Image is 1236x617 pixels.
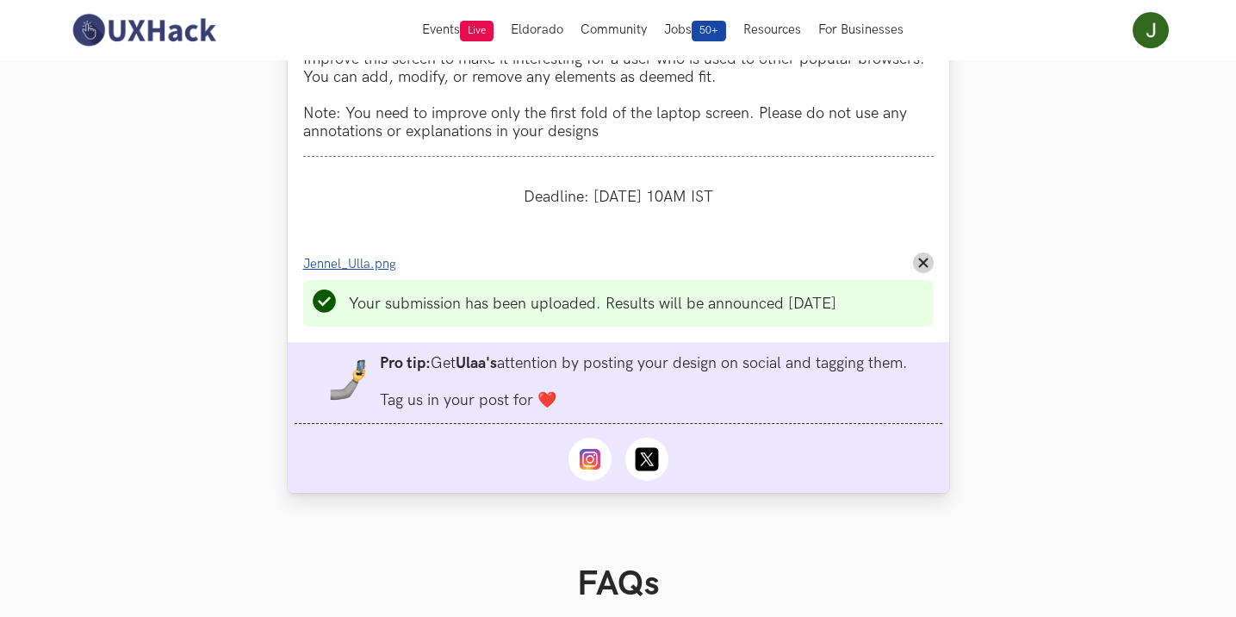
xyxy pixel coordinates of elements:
[303,257,396,271] span: Jennel_Ulla.png
[303,254,407,272] a: Jennel_Ulla.png
[456,354,497,372] strong: Ulaa's
[1133,12,1169,48] img: Your profile pic
[315,564,922,605] h1: FAQs
[460,21,494,41] span: Live
[303,172,934,221] div: Deadline: [DATE] 10AM IST
[380,354,431,372] strong: Pro tip:
[349,295,836,313] li: Your submission has been uploaded. Results will be announced [DATE]
[692,21,726,41] span: 50+
[328,359,370,401] img: mobile-in-hand.png
[380,354,908,409] li: Get attention by posting your design on social and tagging them. Tag us in your post for ❤️
[67,12,220,48] img: UXHack-logo.png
